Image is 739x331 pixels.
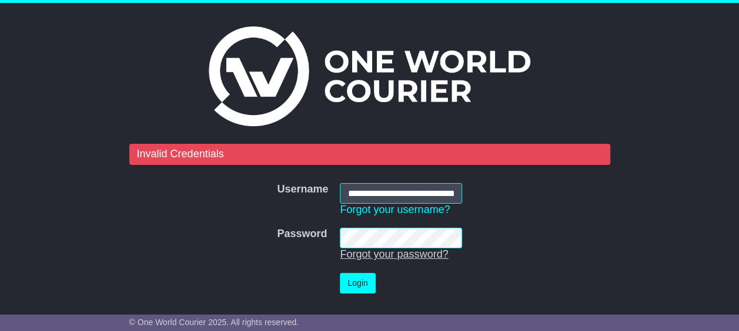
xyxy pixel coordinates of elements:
a: Forgot your username? [340,204,450,215]
button: Login [340,273,375,293]
span: © One World Courier 2025. All rights reserved. [129,318,299,327]
a: Forgot your password? [340,248,448,260]
label: Username [277,183,328,196]
div: Invalid Credentials [129,144,610,165]
label: Password [277,228,327,241]
img: One World [209,26,530,126]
